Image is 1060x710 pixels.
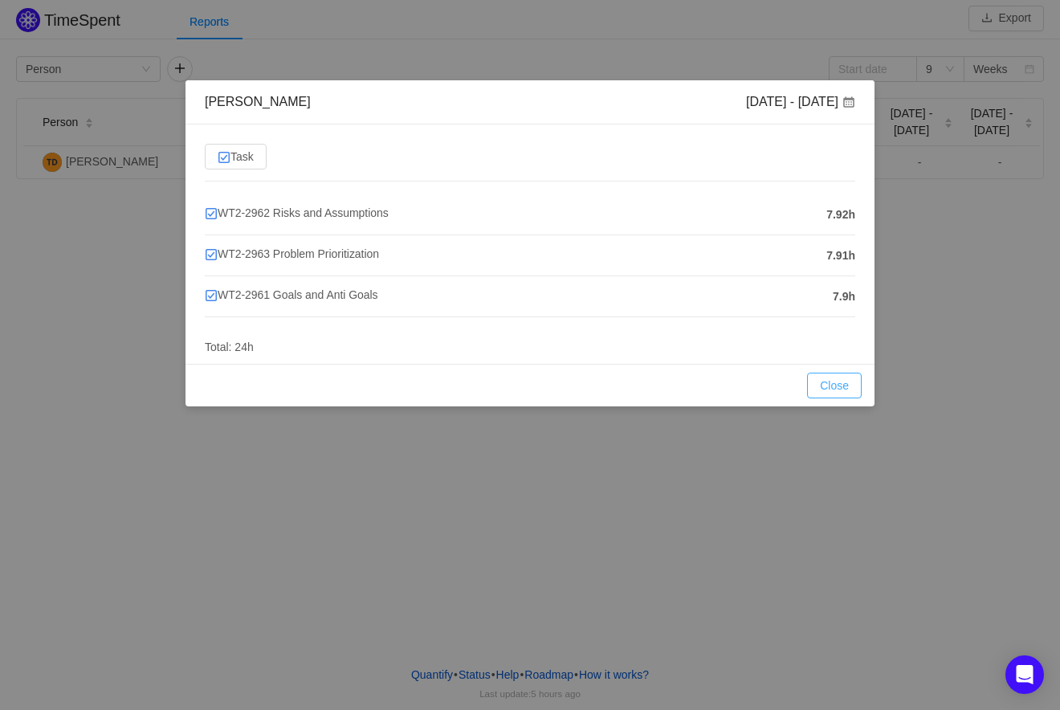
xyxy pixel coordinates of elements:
[205,93,311,111] div: [PERSON_NAME]
[205,248,218,261] img: 10618
[746,93,855,111] div: [DATE] - [DATE]
[205,341,254,353] span: Total: 24h
[1005,655,1044,694] div: Open Intercom Messenger
[807,373,862,398] button: Close
[218,150,254,163] span: Task
[833,288,855,305] span: 7.9h
[826,206,855,223] span: 7.92h
[205,206,389,219] span: WT2-2962 Risks and Assumptions
[205,207,218,220] img: 10618
[205,289,218,302] img: 10618
[218,151,230,164] img: 10618
[205,247,379,260] span: WT2-2963 Problem Prioritization
[826,247,855,264] span: 7.91h
[205,288,378,301] span: WT2-2961 Goals and Anti Goals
